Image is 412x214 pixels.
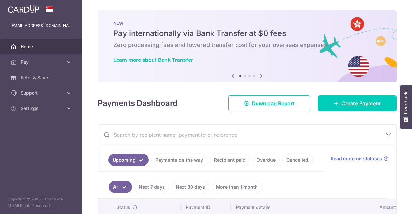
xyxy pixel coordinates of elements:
a: Cancelled [282,154,313,166]
h5: Pay internationally via Bank Transfer at $0 fees [113,28,381,39]
a: More than 1 month [212,181,262,193]
a: Next 7 days [135,181,169,193]
span: Feedback [403,91,409,114]
a: Recipient paid [210,154,250,166]
a: Next 30 days [172,181,209,193]
p: [EMAIL_ADDRESS][DOMAIN_NAME] [10,23,72,29]
span: Status [117,204,130,210]
input: Search by recipient name, payment id or reference [98,125,381,145]
a: Payments on the way [151,154,207,166]
span: Amount [379,204,396,210]
a: Overdue [252,154,280,166]
a: All [109,181,132,193]
a: Read more on statuses [331,155,389,162]
span: Home [21,43,63,50]
a: Download Report [228,95,310,111]
span: Download Report [252,99,295,107]
span: Pay [21,59,63,65]
p: NEW [113,21,381,26]
span: Create Payment [342,99,381,107]
a: Learn more about Bank Transfer [113,57,193,63]
h6: Zero processing fees and lowered transfer cost for your overseas expenses [113,41,381,49]
span: Settings [21,105,63,112]
a: Upcoming [108,154,149,166]
button: Feedback - Show survey [400,85,412,129]
span: Refer & Save [21,74,63,81]
a: Create Payment [318,95,397,111]
h4: Payments Dashboard [98,98,178,109]
span: Support [21,90,63,96]
img: Bank transfer banner [98,10,397,82]
img: CardUp [8,5,39,13]
span: Read more on statuses [331,155,382,162]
